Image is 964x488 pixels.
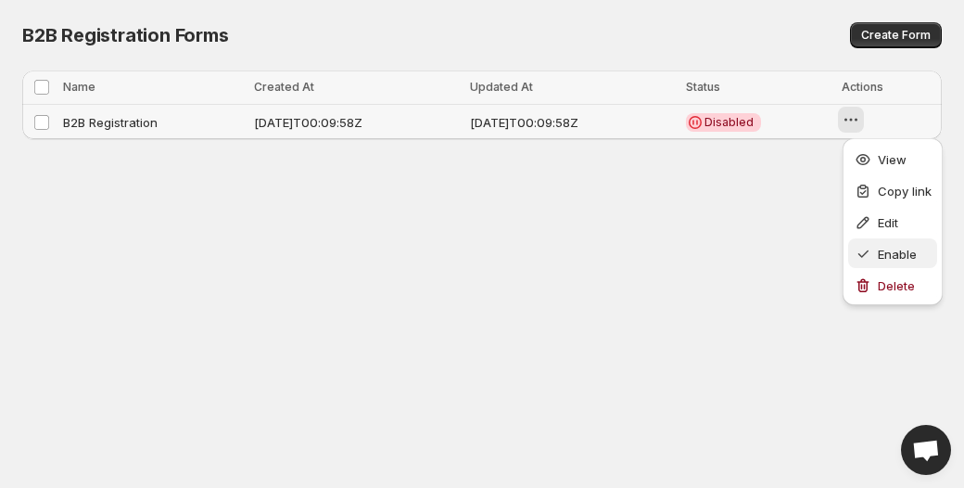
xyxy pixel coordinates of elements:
span: Name [63,80,95,94]
button: Create Form [850,22,942,48]
div: Open chat [901,425,951,475]
span: B2B Registration Forms [22,24,229,46]
span: Delete [878,278,915,293]
span: Updated At [470,80,533,94]
span: Actions [842,80,883,94]
span: View [878,152,907,167]
span: Disabled [704,115,754,130]
td: [DATE]T00:09:58Z [464,105,680,140]
td: B2B Registration [57,105,248,140]
span: Created At [254,80,314,94]
span: Create Form [861,28,931,43]
span: Copy link [878,184,932,199]
span: Edit [878,215,898,230]
span: Enable [878,247,917,262]
td: [DATE]T00:09:58Z [248,105,464,140]
span: Status [686,80,720,94]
